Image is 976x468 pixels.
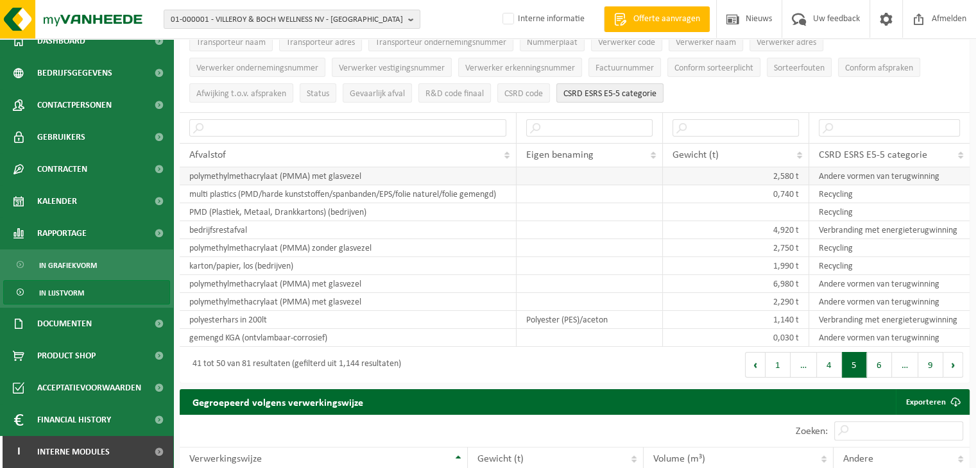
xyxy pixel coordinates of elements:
[13,436,24,468] span: I
[526,150,594,160] span: Eigen benaming
[791,352,817,378] span: …
[749,32,823,51] button: Verwerker adresVerwerker adres: Activate to sort
[809,293,970,311] td: Andere vormen van terugwinning
[809,311,970,329] td: Verbranding met energieterugwinning
[663,257,809,275] td: 1,990 t
[332,58,452,77] button: Verwerker vestigingsnummerVerwerker vestigingsnummer: Activate to sort
[425,89,484,99] span: R&D code finaal
[676,38,736,47] span: Verwerker naam
[809,203,970,221] td: Recycling
[563,89,656,99] span: CSRD ESRS E5-5 categorie
[164,10,420,29] button: 01-000001 - VILLEROY & BOCH WELLNESS NV - [GEOGRAPHIC_DATA]
[892,352,918,378] span: …
[279,32,362,51] button: Transporteur adresTransporteur adres: Activate to sort
[663,239,809,257] td: 2,750 t
[180,185,517,203] td: multi plastics (PMD/harde kunststoffen/spanbanden/EPS/folie naturel/folie gemengd)
[3,253,170,277] a: In grafiekvorm
[196,63,318,73] span: Verwerker ondernemingsnummer
[896,389,968,415] a: Exporteren
[375,38,506,47] span: Transporteur ondernemingsnummer
[766,352,791,378] button: 1
[458,58,582,77] button: Verwerker erkenningsnummerVerwerker erkenningsnummer: Activate to sort
[477,454,524,464] span: Gewicht (t)
[591,32,662,51] button: Verwerker codeVerwerker code: Activate to sort
[180,167,517,185] td: polymethylmethacrylaat (PMMA) met glasvezel
[667,58,760,77] button: Conform sorteerplicht : Activate to sort
[809,239,970,257] td: Recycling
[189,32,273,51] button: Transporteur naamTransporteur naam: Activate to sort
[37,340,96,372] span: Product Shop
[672,150,719,160] span: Gewicht (t)
[757,38,816,47] span: Verwerker adres
[196,38,266,47] span: Transporteur naam
[189,58,325,77] button: Verwerker ondernemingsnummerVerwerker ondernemingsnummer: Activate to sort
[809,185,970,203] td: Recycling
[37,372,141,404] span: Acceptatievoorwaarden
[819,150,927,160] span: CSRD ESRS E5-5 categorie
[943,352,963,378] button: Next
[189,454,262,464] span: Verwerkingswijze
[180,239,517,257] td: polymethylmethacrylaat (PMMA) zonder glasvezel
[604,6,710,32] a: Offerte aanvragen
[37,404,111,436] span: Financial History
[39,281,84,305] span: In lijstvorm
[3,280,170,305] a: In lijstvorm
[465,63,575,73] span: Verwerker erkenningsnummer
[180,329,517,347] td: gemengd KGA (ontvlambaar-corrosief)
[368,32,513,51] button: Transporteur ondernemingsnummerTransporteur ondernemingsnummer : Activate to sort
[37,436,110,468] span: Interne modules
[669,32,743,51] button: Verwerker naamVerwerker naam: Activate to sort
[745,352,766,378] button: Previous
[504,89,543,99] span: CSRD code
[809,257,970,275] td: Recycling
[350,89,405,99] span: Gevaarlijk afval
[300,83,336,103] button: StatusStatus: Activate to sort
[180,311,517,329] td: polyesterhars in 200lt
[196,89,286,99] span: Afwijking t.o.v. afspraken
[598,38,655,47] span: Verwerker code
[809,275,970,293] td: Andere vormen van terugwinning
[517,311,663,329] td: Polyester (PES)/aceton
[180,221,517,239] td: bedrijfsrestafval
[767,58,832,77] button: SorteerfoutenSorteerfouten: Activate to sort
[809,221,970,239] td: Verbranding met energieterugwinning
[663,275,809,293] td: 6,980 t
[630,13,703,26] span: Offerte aanvragen
[418,83,491,103] button: R&D code finaalR&amp;D code finaal: Activate to sort
[817,352,842,378] button: 4
[180,257,517,275] td: karton/papier, los (bedrijven)
[918,352,943,378] button: 9
[774,63,825,73] span: Sorteerfouten
[500,10,585,29] label: Interne informatie
[663,293,809,311] td: 2,290 t
[171,10,403,29] span: 01-000001 - VILLEROY & BOCH WELLNESS NV - [GEOGRAPHIC_DATA]
[845,63,913,73] span: Conform afspraken
[842,352,867,378] button: 5
[307,89,329,99] span: Status
[189,150,226,160] span: Afvalstof
[674,63,753,73] span: Conform sorteerplicht
[339,63,445,73] span: Verwerker vestigingsnummer
[37,25,85,57] span: Dashboard
[527,38,578,47] span: Nummerplaat
[186,353,401,376] div: 41 tot 50 van 81 resultaten (gefilterd uit 1,144 resultaten)
[180,389,376,414] h2: Gegroepeerd volgens verwerkingswijze
[37,308,92,340] span: Documenten
[809,329,970,347] td: Andere vormen van terugwinning
[37,153,87,185] span: Contracten
[343,83,412,103] button: Gevaarlijk afval : Activate to sort
[838,58,920,77] button: Conform afspraken : Activate to sort
[520,32,585,51] button: NummerplaatNummerplaat: Activate to sort
[180,203,517,221] td: PMD (Plastiek, Metaal, Drankkartons) (bedrijven)
[663,311,809,329] td: 1,140 t
[653,454,705,464] span: Volume (m³)
[37,217,87,249] span: Rapportage
[37,121,85,153] span: Gebruikers
[180,275,517,293] td: polymethylmethacrylaat (PMMA) met glasvezel
[286,38,355,47] span: Transporteur adres
[843,454,873,464] span: Andere
[39,253,97,278] span: In grafiekvorm
[809,167,970,185] td: Andere vormen van terugwinning
[180,293,517,311] td: polymethylmethacrylaat (PMMA) met glasvezel
[663,167,809,185] td: 2,580 t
